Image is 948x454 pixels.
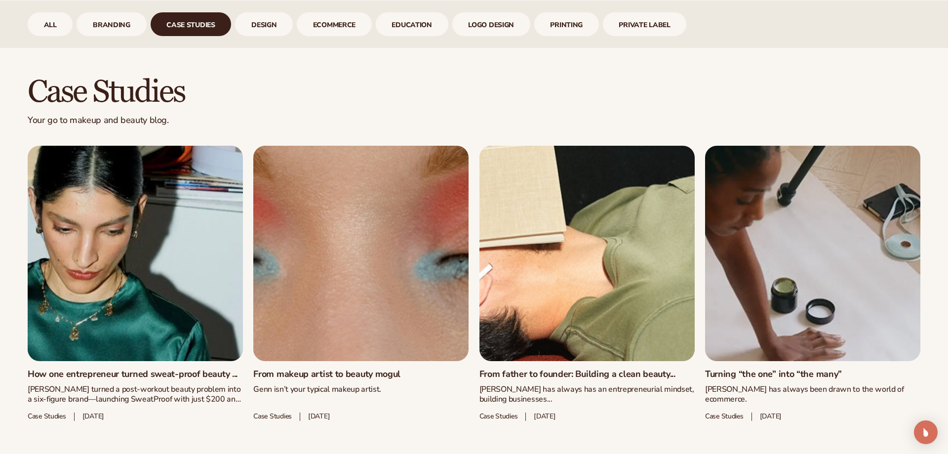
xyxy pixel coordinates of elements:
a: How one entrepreneur turned sweat-proof beauty ... [28,369,243,380]
div: 3 / 9 [151,12,232,36]
div: 5 / 9 [297,12,372,36]
a: design [235,12,293,36]
a: Turning “the one” into “the many” [705,369,920,380]
a: From makeup artist to beauty mogul [253,369,469,380]
div: 2 / 9 [77,12,146,36]
a: All [28,12,73,36]
a: Education [376,12,448,36]
a: logo design [452,12,530,36]
div: 7 / 9 [452,12,530,36]
div: 1 / 9 [28,12,73,36]
div: Open Intercom Messenger [914,420,938,444]
a: Private Label [603,12,687,36]
div: 9 / 9 [603,12,687,36]
div: 6 / 9 [376,12,448,36]
a: From father to founder: Building a clean beauty... [479,369,695,380]
div: 4 / 9 [235,12,293,36]
a: printing [534,12,599,36]
a: case studies [151,12,232,36]
h2: case studies [28,76,920,109]
p: Your go to makeup and beauty blog. [28,115,920,126]
a: branding [77,12,146,36]
a: ecommerce [297,12,372,36]
div: 8 / 9 [534,12,599,36]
